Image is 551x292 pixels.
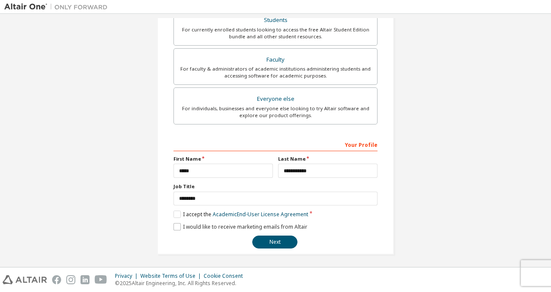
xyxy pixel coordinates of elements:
label: First Name [173,155,273,162]
img: linkedin.svg [80,275,90,284]
div: Cookie Consent [204,273,248,280]
div: Website Terms of Use [140,273,204,280]
div: For individuals, businesses and everyone else looking to try Altair software and explore our prod... [179,105,372,119]
p: © 2025 Altair Engineering, Inc. All Rights Reserved. [115,280,248,287]
label: I accept the [173,211,308,218]
img: facebook.svg [52,275,61,284]
img: Altair One [4,3,112,11]
div: Your Profile [173,137,378,151]
div: Faculty [179,54,372,66]
div: Privacy [115,273,140,280]
div: Everyone else [179,93,372,105]
img: altair_logo.svg [3,275,47,284]
div: For currently enrolled students looking to access the free Altair Student Edition bundle and all ... [179,26,372,40]
img: youtube.svg [95,275,107,284]
button: Next [252,236,297,249]
div: Students [179,14,372,26]
img: instagram.svg [66,275,75,284]
label: Last Name [278,155,378,162]
a: Academic End-User License Agreement [213,211,308,218]
div: For faculty & administrators of academic institutions administering students and accessing softwa... [179,65,372,79]
label: I would like to receive marketing emails from Altair [173,223,307,230]
label: Job Title [173,183,378,190]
